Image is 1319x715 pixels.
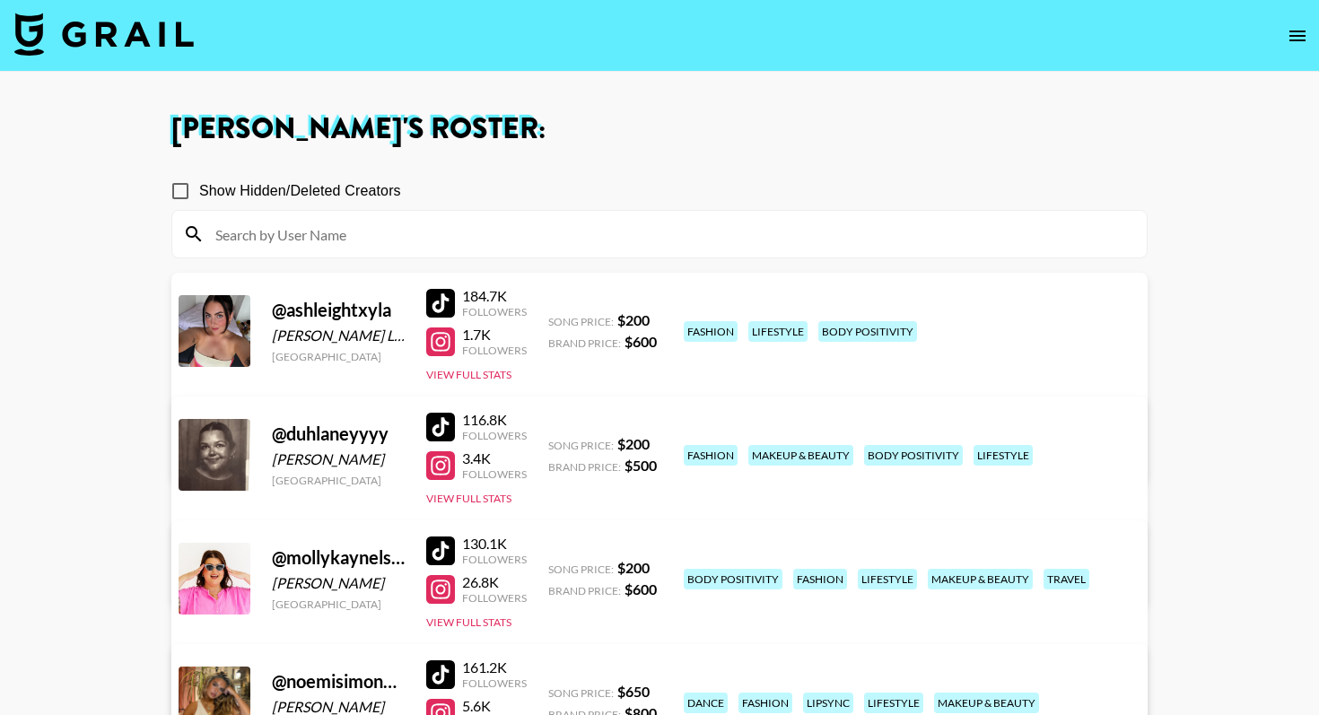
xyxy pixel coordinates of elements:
div: fashion [793,569,847,589]
strong: $ 600 [625,580,657,597]
div: [GEOGRAPHIC_DATA] [272,597,405,611]
div: lifestyle [748,321,808,342]
div: Followers [462,591,527,605]
div: [PERSON_NAME] Lusetich-[PERSON_NAME] [272,327,405,344]
div: makeup & beauty [748,445,853,466]
div: Followers [462,344,527,357]
div: fashion [738,693,792,713]
strong: $ 200 [617,311,650,328]
div: 1.7K [462,326,527,344]
div: @ ashleightxyla [272,299,405,321]
strong: $ 600 [625,333,657,350]
button: View Full Stats [426,615,511,629]
span: Song Price: [548,562,614,576]
div: @ noemisimoncouceiro [272,670,405,693]
div: makeup & beauty [934,693,1039,713]
strong: $ 200 [617,435,650,452]
div: body positivity [818,321,917,342]
span: Show Hidden/Deleted Creators [199,180,401,202]
div: lifestyle [974,445,1033,466]
div: lifestyle [864,693,923,713]
img: Grail Talent [14,13,194,56]
div: 161.2K [462,658,527,676]
div: fashion [684,445,738,466]
input: Search by User Name [205,220,1136,249]
div: 26.8K [462,573,527,591]
div: 5.6K [462,697,527,715]
span: Brand Price: [548,460,621,474]
div: body positivity [864,445,963,466]
span: Brand Price: [548,584,621,597]
button: View Full Stats [426,368,511,381]
div: @ mollykaynelson [272,546,405,569]
div: [GEOGRAPHIC_DATA] [272,474,405,487]
strong: $ 650 [617,683,650,700]
div: Followers [462,305,527,318]
div: travel [1044,569,1089,589]
div: body positivity [684,569,782,589]
div: Followers [462,553,527,566]
div: Followers [462,676,527,690]
div: makeup & beauty [928,569,1033,589]
div: [GEOGRAPHIC_DATA] [272,350,405,363]
span: Song Price: [548,315,614,328]
div: dance [684,693,728,713]
div: 3.4K [462,449,527,467]
h1: [PERSON_NAME] 's Roster: [171,115,1148,144]
div: [PERSON_NAME] [272,450,405,468]
div: @ duhlaneyyyy [272,423,405,445]
div: 130.1K [462,535,527,553]
div: lipsync [803,693,853,713]
div: Followers [462,467,527,481]
div: [PERSON_NAME] [272,574,405,592]
div: lifestyle [858,569,917,589]
div: Followers [462,429,527,442]
div: 116.8K [462,411,527,429]
button: View Full Stats [426,492,511,505]
span: Song Price: [548,686,614,700]
div: fashion [684,321,738,342]
button: open drawer [1280,18,1315,54]
strong: $ 500 [625,457,657,474]
span: Song Price: [548,439,614,452]
div: 184.7K [462,287,527,305]
span: Brand Price: [548,336,621,350]
strong: $ 200 [617,559,650,576]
